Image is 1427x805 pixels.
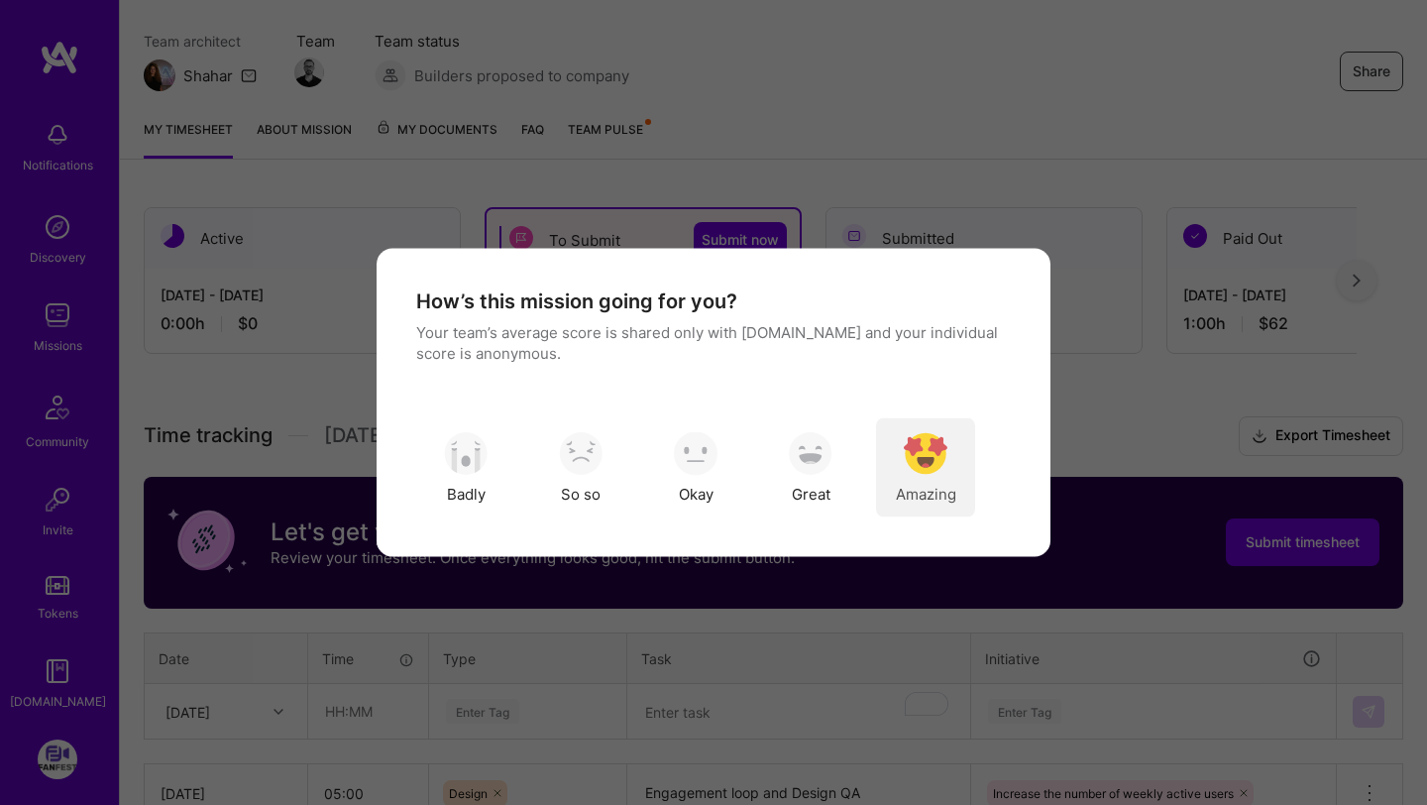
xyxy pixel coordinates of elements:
h4: How’s this mission going for you? [416,288,737,314]
div: modal [377,249,1050,557]
img: soso [674,431,717,475]
span: Amazing [896,483,956,504]
img: soso [789,431,832,475]
span: Badly [447,483,486,504]
span: So so [561,483,601,504]
span: Great [792,483,830,504]
span: Okay [679,483,713,504]
p: Your team’s average score is shared only with [DOMAIN_NAME] and your individual score is anonymous. [416,322,1011,364]
img: soso [904,431,947,475]
img: soso [559,431,603,475]
img: soso [444,431,488,475]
